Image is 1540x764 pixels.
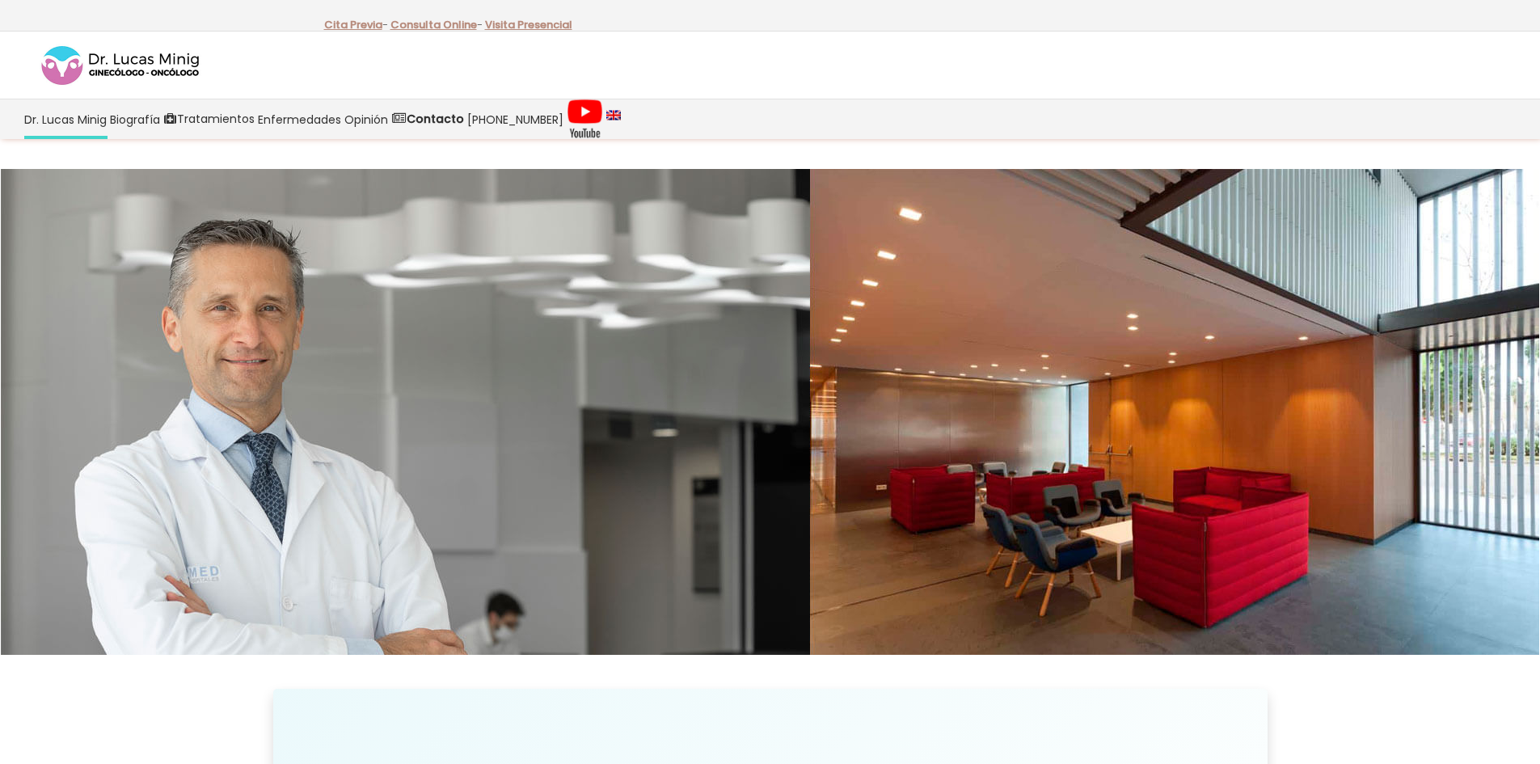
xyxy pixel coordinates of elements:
[24,110,107,129] span: Dr. Lucas Minig
[162,99,256,139] a: Tratamientos
[605,99,622,139] a: language english
[177,110,255,129] span: Tratamientos
[407,111,464,127] strong: Contacto
[256,99,343,139] a: Enfermedades
[344,110,388,129] span: Opinión
[390,15,483,36] p: -
[23,99,108,139] a: Dr. Lucas Minig
[110,110,160,129] span: Biografía
[565,99,605,139] a: Videos Youtube Ginecología
[390,99,466,139] a: Contacto
[466,99,565,139] a: [PHONE_NUMBER]
[258,110,341,129] span: Enfermedades
[324,17,382,32] a: Cita Previa
[343,99,390,139] a: Opinión
[485,17,572,32] a: Visita Presencial
[606,110,621,120] img: language english
[467,110,563,129] span: [PHONE_NUMBER]
[324,15,388,36] p: -
[390,17,477,32] a: Consulta Online
[1,169,1539,655] img: Contacto Ginecólogo Lucas Minig en Valencia
[108,99,162,139] a: Biografía
[567,99,603,139] img: Videos Youtube Ginecología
